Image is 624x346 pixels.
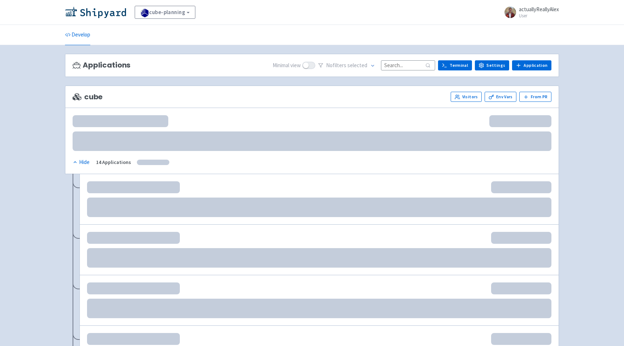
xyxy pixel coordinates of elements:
[65,25,90,45] a: Develop
[73,158,90,166] button: Hide
[73,61,130,69] h3: Applications
[135,6,195,19] a: cube-planning
[475,60,509,70] a: Settings
[512,60,551,70] a: Application
[73,93,103,101] span: cube
[381,60,435,70] input: Search...
[96,158,131,166] div: 14 Applications
[485,92,516,102] a: Env Vars
[500,7,559,18] a: actuallyReallyAlex User
[326,61,367,70] span: No filter s
[519,92,551,102] button: From PR
[519,6,559,13] span: actuallyReallyAlex
[65,7,126,18] img: Shipyard logo
[519,13,559,18] small: User
[451,92,482,102] a: Visitors
[347,62,367,69] span: selected
[438,60,472,70] a: Terminal
[273,61,301,70] span: Minimal view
